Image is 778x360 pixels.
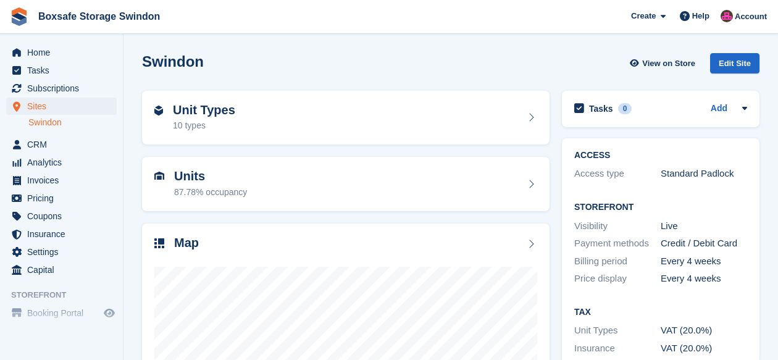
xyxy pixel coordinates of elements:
img: map-icn-33ee37083ee616e46c38cad1a60f524a97daa1e2b2c8c0bc3eb3415660979fc1.svg [154,238,164,248]
a: Boxsafe Storage Swindon [33,6,165,27]
div: 10 types [173,119,235,132]
span: Insurance [27,225,101,243]
div: Live [661,219,747,233]
span: View on Store [642,57,695,70]
h2: Storefront [574,203,747,212]
span: Account [735,10,767,23]
h2: Unit Types [173,103,235,117]
a: menu [6,207,117,225]
a: menu [6,136,117,153]
img: unit-type-icn-2b2737a686de81e16bb02015468b77c625bbabd49415b5ef34ead5e3b44a266d.svg [154,106,163,115]
h2: Tax [574,308,747,317]
img: unit-icn-7be61d7bf1b0ce9d3e12c5938cc71ed9869f7b940bace4675aadf7bd6d80202e.svg [154,172,164,180]
a: menu [6,154,117,171]
a: Edit Site [710,53,759,78]
h2: ACCESS [574,151,747,161]
div: Every 4 weeks [661,272,747,286]
a: View on Store [628,53,700,73]
h2: Tasks [589,103,613,114]
a: Units 87.78% occupancy [142,157,550,211]
span: Capital [27,261,101,278]
div: Edit Site [710,53,759,73]
a: menu [6,98,117,115]
span: Coupons [27,207,101,225]
span: Create [631,10,656,22]
a: Preview store [102,306,117,320]
span: Help [692,10,709,22]
div: Visibility [574,219,661,233]
span: Tasks [27,62,101,79]
div: Every 4 weeks [661,254,747,269]
div: Credit / Debit Card [661,237,747,251]
div: Unit Types [574,324,661,338]
img: stora-icon-8386f47178a22dfd0bd8f6a31ec36ba5ce8667c1dd55bd0f319d3a0aa187defe.svg [10,7,28,26]
div: 87.78% occupancy [174,186,247,199]
a: Add [711,102,727,116]
span: Storefront [11,289,123,301]
a: menu [6,80,117,97]
h2: Units [174,169,247,183]
a: menu [6,172,117,189]
div: Insurance [574,341,661,356]
span: Pricing [27,190,101,207]
img: Philip Matthews [721,10,733,22]
span: Sites [27,98,101,115]
a: menu [6,62,117,79]
span: Subscriptions [27,80,101,97]
div: VAT (20.0%) [661,341,747,356]
span: Home [27,44,101,61]
div: 0 [618,103,632,114]
a: menu [6,304,117,322]
span: CRM [27,136,101,153]
div: Access type [574,167,661,181]
span: Booking Portal [27,304,101,322]
span: Settings [27,243,101,261]
a: menu [6,190,117,207]
div: VAT (20.0%) [661,324,747,338]
span: Analytics [27,154,101,171]
a: Swindon [28,117,117,128]
div: Payment methods [574,237,661,251]
div: Billing period [574,254,661,269]
a: menu [6,243,117,261]
a: menu [6,44,117,61]
a: menu [6,225,117,243]
div: Standard Padlock [661,167,747,181]
span: Invoices [27,172,101,189]
a: menu [6,261,117,278]
h2: Swindon [142,53,204,70]
h2: Map [174,236,199,250]
div: Price display [574,272,661,286]
a: Unit Types 10 types [142,91,550,145]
